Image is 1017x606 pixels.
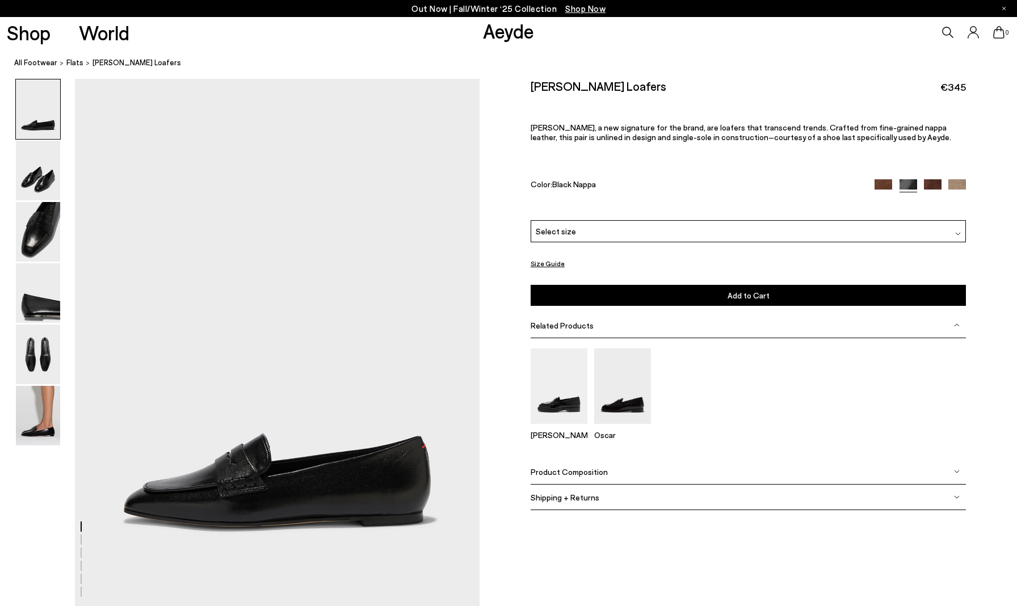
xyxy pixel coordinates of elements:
[16,202,60,262] img: Alfie Leather Loafers - Image 3
[14,57,57,69] a: All Footwear
[940,80,966,94] span: €345
[411,2,606,16] p: Out Now | Fall/Winter ‘25 Collection
[483,19,534,43] a: Aeyde
[594,416,651,440] a: Oscar Leather Loafers Oscar
[536,225,576,237] span: Select size
[531,123,951,142] span: [PERSON_NAME], a new signature for the brand, are loafers that transcend trends. Crafted from fin...
[565,3,606,14] span: Navigate to /collections/new-in
[14,48,1017,79] nav: breadcrumb
[531,416,587,440] a: Leon Loafers [PERSON_NAME]
[66,58,83,67] span: flats
[531,79,666,93] h2: [PERSON_NAME] Loafers
[16,263,60,323] img: Alfie Leather Loafers - Image 4
[531,256,565,271] button: Size Guide
[1005,30,1010,36] span: 0
[16,325,60,384] img: Alfie Leather Loafers - Image 5
[79,23,129,43] a: World
[954,322,960,328] img: svg%3E
[531,285,966,306] button: Add to Cart
[7,23,51,43] a: Shop
[955,231,961,237] img: svg%3E
[93,57,181,69] span: [PERSON_NAME] Loafers
[531,348,587,424] img: Leon Loafers
[16,79,60,139] img: Alfie Leather Loafers - Image 1
[993,26,1005,39] a: 0
[594,348,651,424] img: Oscar Leather Loafers
[531,430,587,440] p: [PERSON_NAME]
[954,494,960,500] img: svg%3E
[16,386,60,445] img: Alfie Leather Loafers - Image 6
[531,493,599,502] span: Shipping + Returns
[728,291,770,300] span: Add to Cart
[531,321,594,330] span: Related Products
[66,57,83,69] a: flats
[552,179,596,189] span: Black Nappa
[594,430,651,440] p: Oscar
[531,179,861,192] div: Color:
[16,141,60,200] img: Alfie Leather Loafers - Image 2
[954,469,960,474] img: svg%3E
[531,467,608,477] span: Product Composition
